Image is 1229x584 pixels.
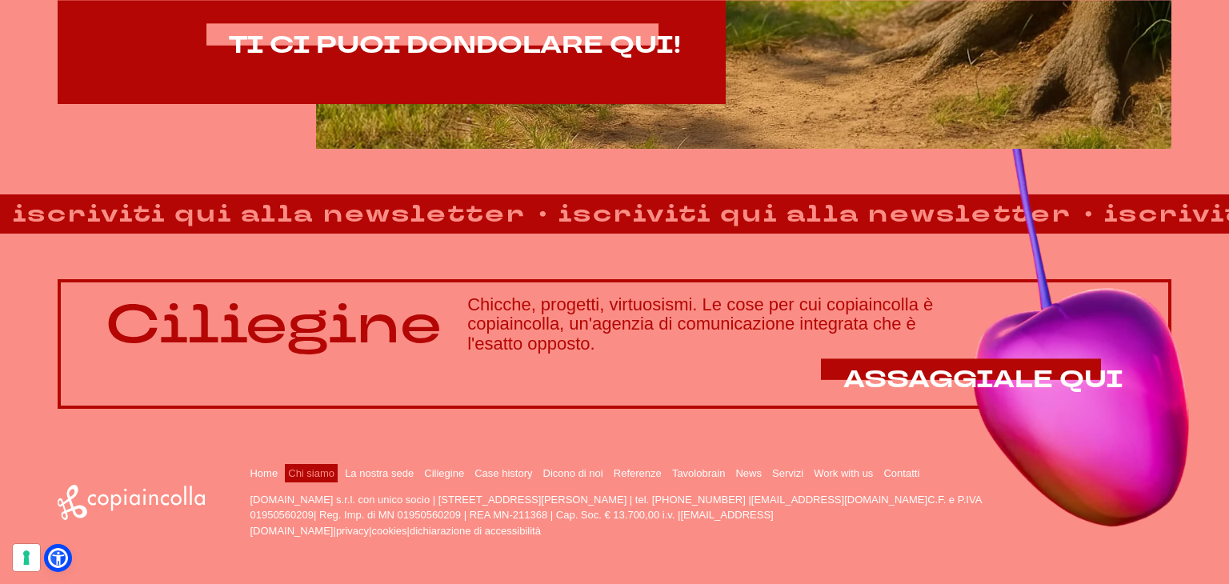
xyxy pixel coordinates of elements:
[250,467,278,479] a: Home
[474,467,532,479] a: Case history
[672,467,726,479] a: Tavolobrain
[536,196,1075,232] strong: iscriviti qui alla newsletter
[772,467,803,479] a: Servizi
[13,544,40,571] button: Le tue preferenze relative al consenso per le tecnologie di tracciamento
[883,467,919,479] a: Contatti
[250,492,987,539] p: [DOMAIN_NAME] s.r.l. con unico socio | [STREET_ADDRESS][PERSON_NAME] | tel. [PHONE_NUMBER] | C.F....
[410,525,541,537] a: dichiarazione di accessibilità
[250,509,773,537] a: [EMAIL_ADDRESS][DOMAIN_NAME]
[814,467,873,479] a: Work with us
[288,467,334,479] a: Chi siamo
[735,467,762,479] a: News
[614,467,662,479] a: Referenze
[424,467,464,479] a: Ciliegine
[345,467,414,479] a: La nostra sede
[106,295,442,354] p: Ciliegine
[48,548,68,568] a: Open Accessibility Menu
[229,29,681,62] span: TI CI PUOI DONDOLARE QUI!
[371,525,406,537] a: cookies
[843,366,1123,393] a: ASSAGGIALE QUI
[543,467,603,479] a: Dicono di noi
[336,525,369,537] a: privacy
[229,32,681,58] a: TI CI PUOI DONDOLARE QUI!
[843,363,1123,396] span: ASSAGGIALE QUI
[751,494,927,506] a: [EMAIL_ADDRESS][DOMAIN_NAME]
[467,295,1123,354] h3: Chicche, progetti, virtuosismi. Le cose per cui copiaincolla è copiaincolla, un'agenzia di comuni...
